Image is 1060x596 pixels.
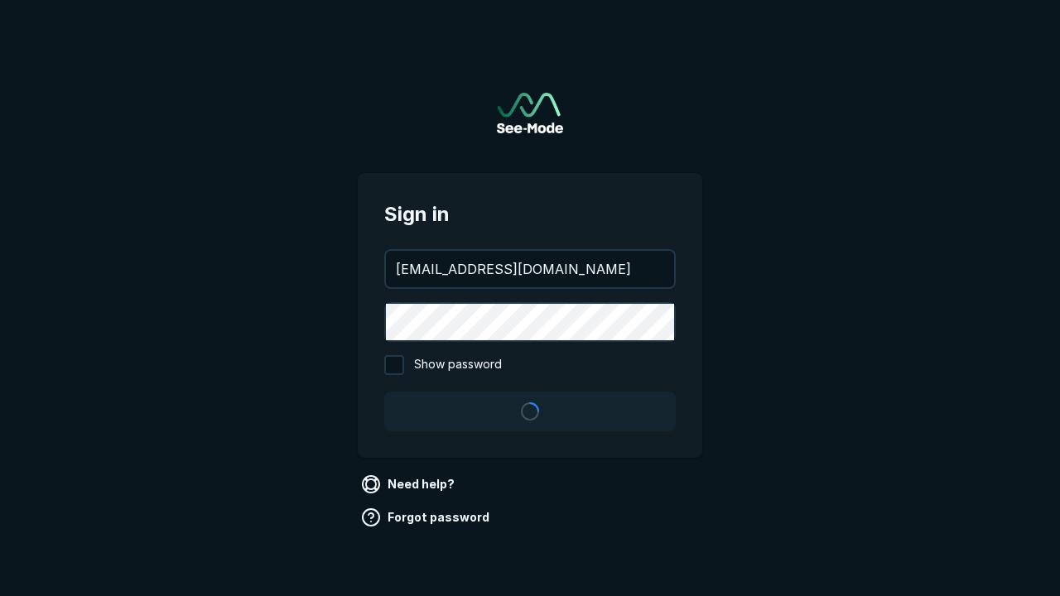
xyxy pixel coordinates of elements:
a: Forgot password [358,504,496,531]
span: Show password [414,355,502,375]
img: See-Mode Logo [497,93,563,133]
a: Go to sign in [497,93,563,133]
input: your@email.com [386,251,674,287]
a: Need help? [358,471,461,497]
span: Sign in [384,199,676,229]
